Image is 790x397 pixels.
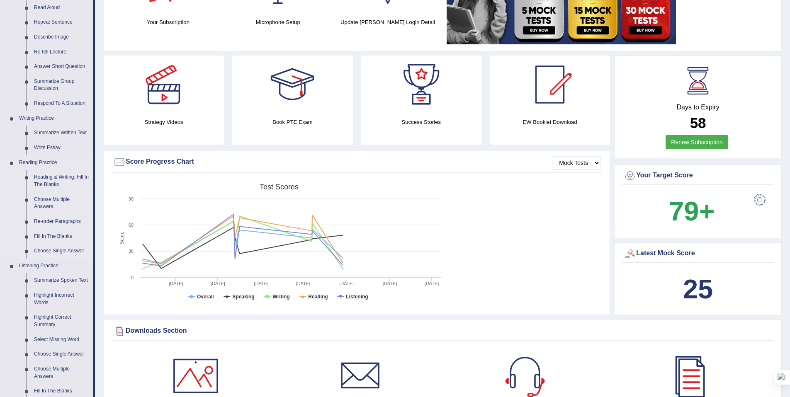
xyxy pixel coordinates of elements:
[30,15,93,30] a: Repeat Sentence
[690,115,706,131] b: 58
[227,18,329,27] h4: Microphone Setup
[129,249,134,254] text: 30
[30,74,93,96] a: Summarize Group Discussion
[30,244,93,259] a: Choose Single Answer
[30,214,93,229] a: Re-order Paragraphs
[169,281,183,286] tspan: [DATE]
[346,294,368,300] tspan: Listening
[15,111,93,126] a: Writing Practice
[273,294,290,300] tspan: Writing
[104,118,224,126] h4: Strategy Videos
[131,275,134,280] text: 0
[30,192,93,214] a: Choose Multiple Answers
[254,281,269,286] tspan: [DATE]
[339,281,354,286] tspan: [DATE]
[624,169,772,182] div: Your Target Score
[308,294,328,300] tspan: Reading
[683,274,713,304] b: 25
[30,229,93,244] a: Fill In The Blanks
[15,155,93,170] a: Reading Practice
[30,310,93,332] a: Highlight Correct Summary
[113,325,772,337] div: Downloads Section
[669,196,715,226] b: 79+
[30,96,93,111] a: Respond To A Situation
[119,231,125,244] tspan: Score
[361,118,481,126] h4: Success Stories
[30,273,93,288] a: Summarize Spoken Text
[383,281,397,286] tspan: [DATE]
[30,347,93,362] a: Choose Single Answer
[337,18,439,27] h4: Update [PERSON_NAME] Login Detail
[129,223,134,228] text: 60
[666,135,728,149] a: Renew Subscription
[30,140,93,155] a: Write Essay
[113,156,600,168] div: Score Progress Chart
[197,294,214,300] tspan: Overall
[232,118,352,126] h4: Book PTE Exam
[30,288,93,310] a: Highlight Incorrect Words
[129,196,134,201] text: 90
[232,294,254,300] tspan: Speaking
[30,0,93,15] a: Read Aloud
[30,30,93,45] a: Describe Image
[296,281,311,286] tspan: [DATE]
[15,259,93,274] a: Listening Practice
[425,281,439,286] tspan: [DATE]
[30,332,93,347] a: Select Missing Word
[30,126,93,140] a: Summarize Written Text
[624,104,772,111] h4: Days to Expiry
[260,183,299,191] tspan: Test scores
[30,45,93,60] a: Re-tell Lecture
[490,118,610,126] h4: EW Booklet Download
[624,247,772,260] div: Latest Mock Score
[117,18,219,27] h4: Your Subscription
[30,59,93,74] a: Answer Short Question
[30,170,93,192] a: Reading & Writing: Fill In The Blanks
[211,281,225,286] tspan: [DATE]
[30,362,93,384] a: Choose Multiple Answers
